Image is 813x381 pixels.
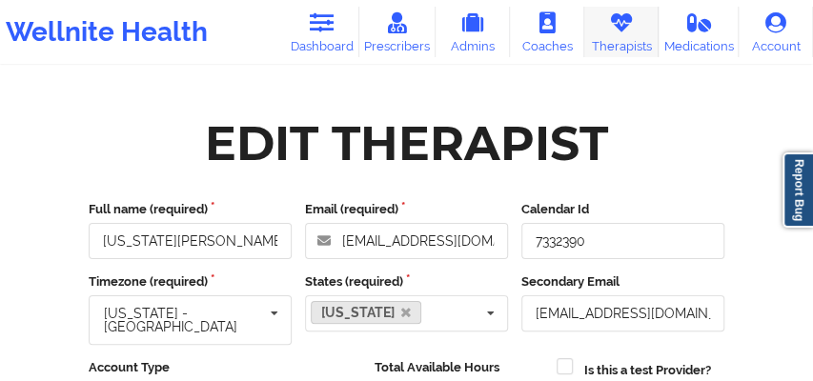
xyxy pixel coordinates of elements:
a: Prescribers [359,7,436,57]
label: Account Type [89,358,361,377]
div: [US_STATE] - [GEOGRAPHIC_DATA] [104,307,264,333]
label: Total Available Hours [375,358,543,377]
label: Full name (required) [89,200,292,219]
a: Medications [659,7,739,57]
a: Therapists [584,7,659,57]
a: Coaches [510,7,584,57]
a: Account [739,7,813,57]
input: Email address [305,223,508,259]
div: Edit Therapist [205,113,608,173]
a: Dashboard [285,7,359,57]
a: [US_STATE] [311,301,421,324]
label: Email (required) [305,200,508,219]
input: Full name [89,223,292,259]
label: States (required) [305,272,508,291]
a: Admins [436,7,510,57]
label: Calendar Id [521,200,724,219]
input: Email [521,295,724,331]
a: Report Bug [783,152,813,228]
label: Secondary Email [521,272,724,291]
label: Timezone (required) [89,272,292,291]
input: Calendar Id [521,223,724,259]
label: Is this a test Provider? [584,361,711,380]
